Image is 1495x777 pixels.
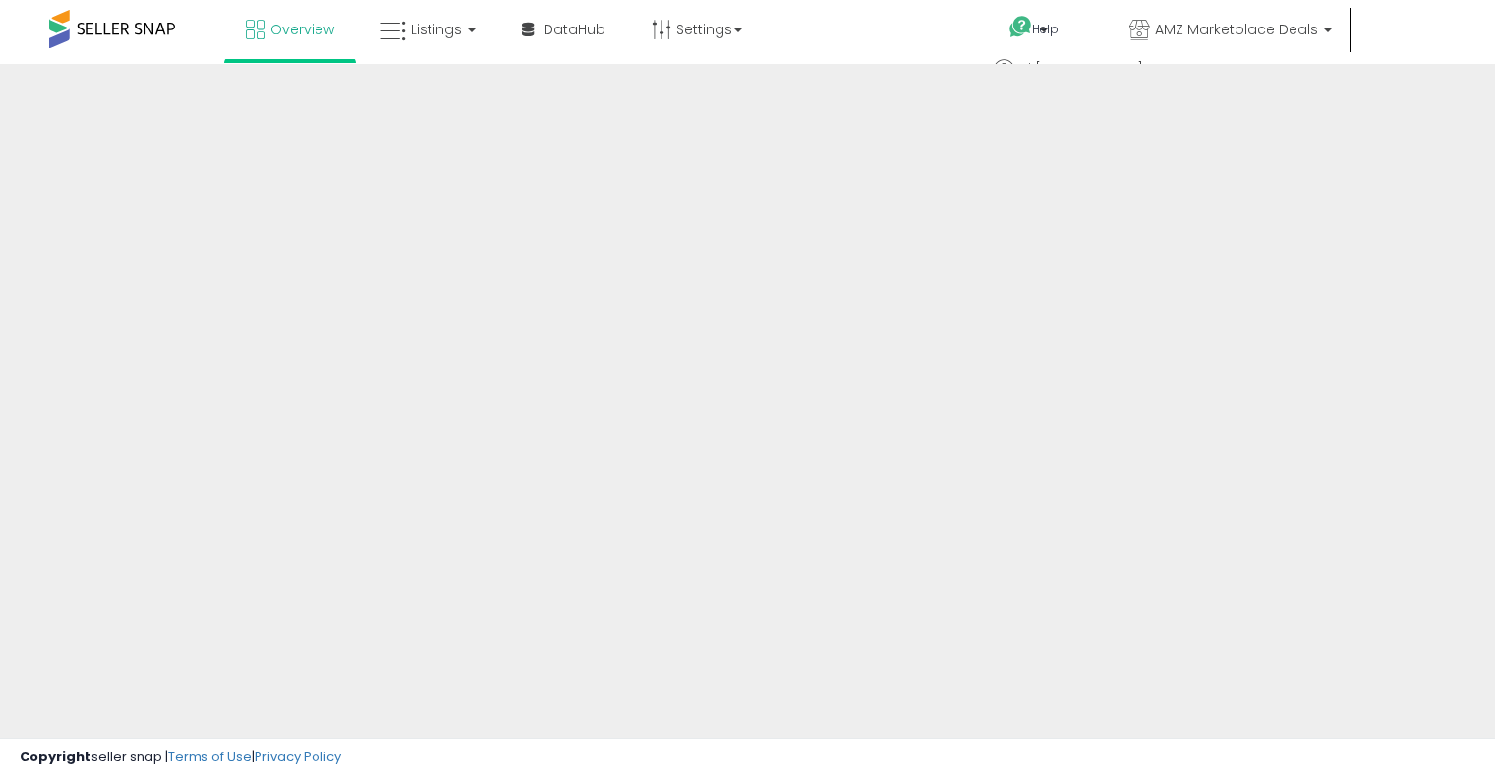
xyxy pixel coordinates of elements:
strong: Copyright [20,748,91,766]
span: DataHub [544,20,605,39]
span: AMZ Marketplace Deals [1155,20,1318,39]
a: Hi [PERSON_NAME] [994,59,1157,98]
a: Privacy Policy [255,748,341,766]
span: Overview [270,20,334,39]
i: Get Help [1008,15,1033,39]
span: Help [1032,21,1059,37]
span: Listings [411,20,462,39]
span: Hi [PERSON_NAME] [1019,59,1143,79]
div: seller snap | | [20,749,341,767]
a: Terms of Use [168,748,252,766]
